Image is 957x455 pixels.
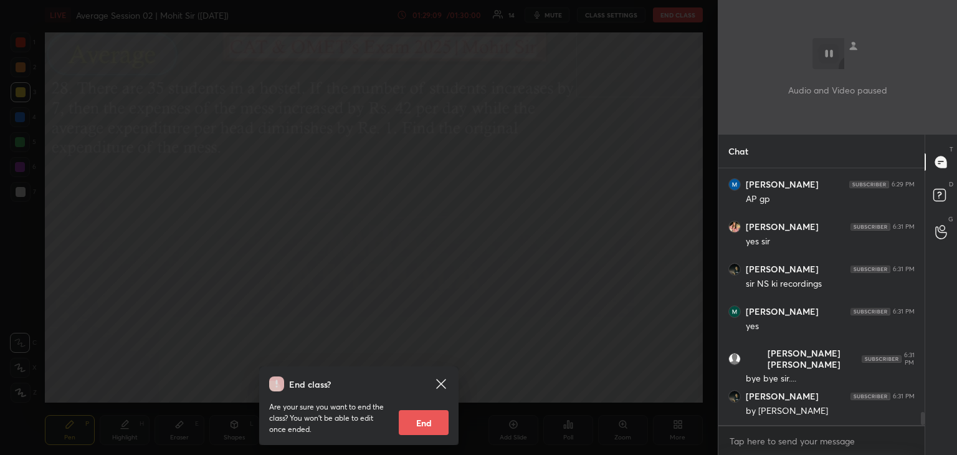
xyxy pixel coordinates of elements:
p: Chat [718,135,758,168]
h6: [PERSON_NAME] [746,391,819,402]
button: End [399,410,449,435]
div: 6:31 PM [893,223,915,231]
img: 4P8fHbbgJtejmAAAAAElFTkSuQmCC [862,355,902,363]
img: 4P8fHbbgJtejmAAAAAElFTkSuQmCC [849,181,889,188]
p: Audio and Video paused [788,84,887,97]
div: sir NS ki recordings [746,278,915,290]
div: grid [718,168,925,425]
p: G [948,214,953,224]
img: thumbnail.jpg [729,391,740,402]
p: Are your sure you want to end the class? You won’t be able to edit once ended. [269,401,389,435]
div: 6:31 PM [904,352,915,366]
h6: [PERSON_NAME] [746,179,819,190]
img: thumbnail.jpg [729,179,740,190]
p: T [950,145,953,154]
h6: [PERSON_NAME] [746,306,819,317]
div: 6:31 PM [893,266,915,273]
img: 4P8fHbbgJtejmAAAAAElFTkSuQmCC [850,393,890,400]
img: default.png [729,353,740,365]
h6: [PERSON_NAME] [746,221,819,232]
img: thumbnail.jpg [729,306,740,317]
div: yes [746,320,915,333]
h6: [PERSON_NAME] [PERSON_NAME] [746,348,862,370]
img: 4P8fHbbgJtejmAAAAAElFTkSuQmCC [850,223,890,231]
div: yes sir [746,236,915,248]
div: 6:29 PM [892,181,915,188]
h6: [PERSON_NAME] [746,264,819,275]
img: 4P8fHbbgJtejmAAAAAElFTkSuQmCC [850,308,890,315]
img: 4P8fHbbgJtejmAAAAAElFTkSuQmCC [850,266,890,273]
div: 6:31 PM [893,393,915,400]
div: bye bye sir.... [746,373,915,385]
img: thumbnail.jpg [729,264,740,275]
div: 6:31 PM [893,308,915,315]
h4: End class? [289,378,331,391]
img: thumbnail.jpg [729,221,740,232]
div: by [PERSON_NAME] [746,405,915,418]
div: AP gp [746,193,915,206]
p: D [949,180,953,189]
